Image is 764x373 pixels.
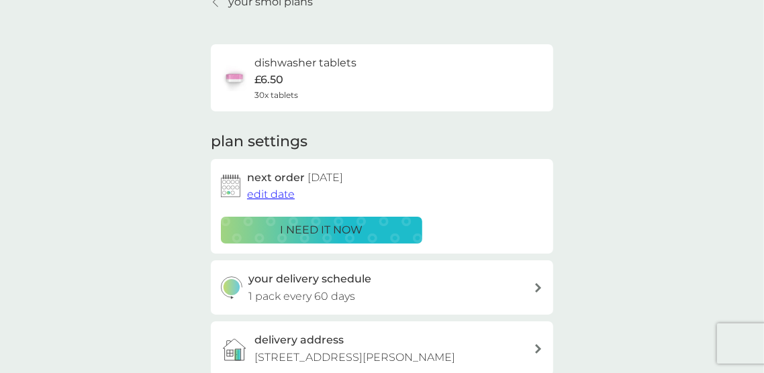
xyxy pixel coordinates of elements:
[307,171,343,184] span: [DATE]
[254,71,283,89] p: £6.50
[254,349,455,366] p: [STREET_ADDRESS][PERSON_NAME]
[249,288,356,305] p: 1 pack every 60 days
[254,89,298,101] span: 30x tablets
[247,186,295,203] button: edit date
[249,270,372,288] h3: your delivery schedule
[247,169,343,186] h2: next order
[254,331,344,349] h3: delivery address
[254,54,356,72] h6: dishwasher tablets
[211,131,307,152] h2: plan settings
[281,221,363,239] p: i need it now
[211,260,553,315] button: your delivery schedule1 pack every 60 days
[221,217,422,244] button: i need it now
[221,64,248,91] img: dishwasher tablets
[247,188,295,201] span: edit date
